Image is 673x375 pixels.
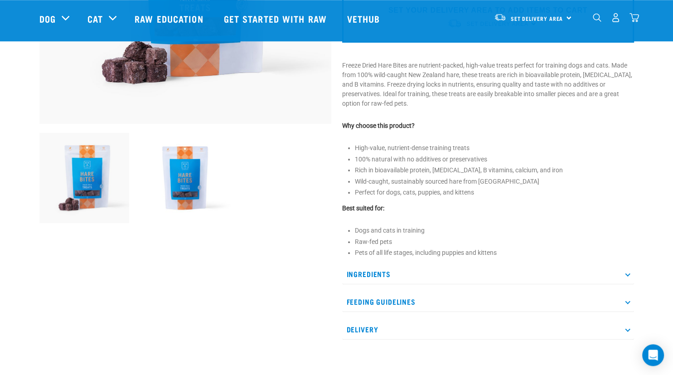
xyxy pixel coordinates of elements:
[355,155,634,164] li: 100% natural with no additives or preservatives
[39,133,130,223] img: Raw Essentials Freeze Dried Hare Bites
[140,133,230,223] img: Raw Essentials Freeze Dried Hare Bites
[629,13,639,22] img: home-icon@2x.png
[342,122,415,129] strong: Why choose this product?
[39,12,56,25] a: Dog
[355,177,634,186] li: Wild-caught, sustainably sourced hare from [GEOGRAPHIC_DATA]
[342,292,634,312] p: Feeding Guidelines
[642,344,664,366] div: Open Intercom Messenger
[342,264,634,284] p: Ingredients
[87,12,103,25] a: Cat
[126,0,214,37] a: Raw Education
[355,166,634,175] li: Rich in bioavailable protein, [MEDICAL_DATA], B vitamins, calcium, and iron
[338,0,392,37] a: Vethub
[342,319,634,340] p: Delivery
[593,13,601,22] img: home-icon-1@2x.png
[342,205,384,212] strong: Best suited for:
[342,61,634,108] p: Freeze Dried Hare Bites are nutrient-packed, high-value treats perfect for training dogs and cats...
[355,237,634,247] li: Raw-fed pets
[611,13,620,22] img: user.png
[511,17,563,20] span: Set Delivery Area
[355,188,634,197] li: Perfect for dogs, cats, puppies, and kittens
[355,248,634,258] li: Pets of all life stages, including puppies and kittens
[355,226,634,235] li: Dogs and cats in training
[355,143,634,153] li: High-value, nutrient-dense training treats
[215,0,338,37] a: Get started with Raw
[494,13,506,21] img: van-moving.png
